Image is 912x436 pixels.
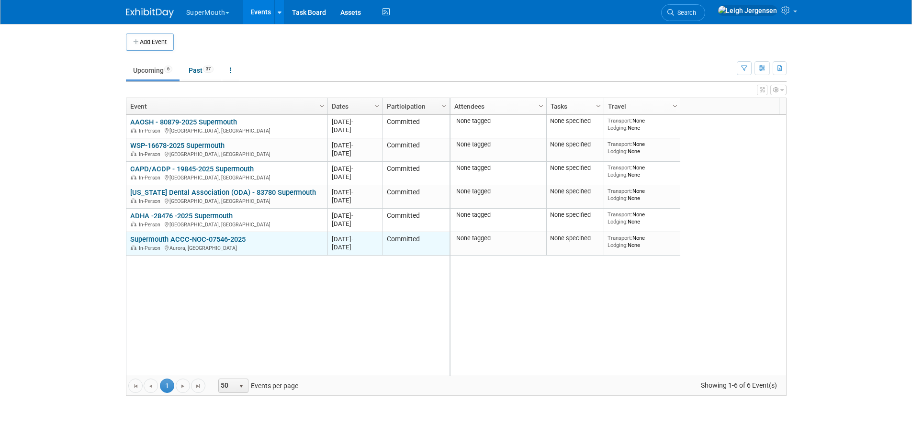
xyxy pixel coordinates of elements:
[608,117,632,124] span: Transport:
[332,141,378,149] div: [DATE]
[318,102,326,110] span: Column Settings
[383,162,450,185] td: Committed
[372,98,383,112] a: Column Settings
[383,232,450,256] td: Committed
[550,164,600,172] div: None specified
[550,117,600,125] div: None specified
[351,118,353,125] span: -
[139,245,163,251] span: In-Person
[126,61,180,79] a: Upcoming6
[332,126,378,134] div: [DATE]
[332,212,378,220] div: [DATE]
[139,151,163,157] span: In-Person
[126,8,174,18] img: ExhibitDay
[191,379,205,393] a: Go to the last page
[387,98,443,114] a: Participation
[332,235,378,243] div: [DATE]
[440,102,448,110] span: Column Settings
[332,173,378,181] div: [DATE]
[536,98,546,112] a: Column Settings
[332,149,378,157] div: [DATE]
[383,138,450,162] td: Committed
[383,209,450,232] td: Committed
[608,211,632,218] span: Transport:
[206,379,308,393] span: Events per page
[351,212,353,219] span: -
[181,61,221,79] a: Past37
[332,220,378,228] div: [DATE]
[128,379,143,393] a: Go to the first page
[454,235,542,242] div: None tagged
[131,128,136,133] img: In-Person Event
[351,189,353,196] span: -
[130,118,237,126] a: AAOSH - 80879-2025 Supermouth
[332,243,378,251] div: [DATE]
[608,188,632,194] span: Transport:
[130,220,323,228] div: [GEOGRAPHIC_DATA], [GEOGRAPHIC_DATA]
[608,211,676,225] div: None None
[608,242,628,248] span: Lodging:
[608,117,676,131] div: None None
[671,102,679,110] span: Column Settings
[130,173,323,181] div: [GEOGRAPHIC_DATA], [GEOGRAPHIC_DATA]
[147,382,155,390] span: Go to the previous page
[332,196,378,204] div: [DATE]
[131,198,136,203] img: In-Person Event
[176,379,190,393] a: Go to the next page
[608,195,628,201] span: Lodging:
[383,115,450,138] td: Committed
[454,117,542,125] div: None tagged
[454,164,542,172] div: None tagged
[139,128,163,134] span: In-Person
[537,102,545,110] span: Column Settings
[454,211,542,219] div: None tagged
[130,141,225,150] a: WSP-16678-2025 Supermouth
[595,102,602,110] span: Column Settings
[692,379,786,392] span: Showing 1-6 of 6 Event(s)
[608,218,628,225] span: Lodging:
[550,235,600,242] div: None specified
[130,150,323,158] div: [GEOGRAPHIC_DATA], [GEOGRAPHIC_DATA]
[608,235,632,241] span: Transport:
[718,5,777,16] img: Leigh Jergensen
[608,148,628,155] span: Lodging:
[332,98,376,114] a: Dates
[179,382,187,390] span: Go to the next page
[454,188,542,195] div: None tagged
[131,245,136,250] img: In-Person Event
[439,98,450,112] a: Column Settings
[608,188,676,201] div: None None
[608,141,676,155] div: None None
[219,379,235,392] span: 50
[550,188,600,195] div: None specified
[351,142,353,149] span: -
[126,34,174,51] button: Add Event
[160,379,174,393] span: 1
[383,185,450,209] td: Committed
[132,382,139,390] span: Go to the first page
[144,379,158,393] a: Go to the previous page
[130,188,316,197] a: [US_STATE] Dental Association (ODA) - 83780 Supermouth
[130,197,323,205] div: [GEOGRAPHIC_DATA], [GEOGRAPHIC_DATA]
[130,98,321,114] a: Event
[130,212,233,220] a: ADHA -28476 -2025 Supermouth
[670,98,680,112] a: Column Settings
[454,98,540,114] a: Attendees
[164,66,172,73] span: 6
[131,151,136,156] img: In-Person Event
[332,188,378,196] div: [DATE]
[332,165,378,173] div: [DATE]
[130,165,254,173] a: CAPD/ACDP - 19845-2025 Supermouth
[373,102,381,110] span: Column Settings
[130,235,246,244] a: Supermouth ACCC-NOC-07546-2025
[593,98,604,112] a: Column Settings
[674,9,696,16] span: Search
[608,164,632,171] span: Transport:
[454,141,542,148] div: None tagged
[608,141,632,147] span: Transport:
[131,175,136,179] img: In-Person Event
[608,98,674,114] a: Travel
[194,382,202,390] span: Go to the last page
[139,198,163,204] span: In-Person
[131,222,136,226] img: In-Person Event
